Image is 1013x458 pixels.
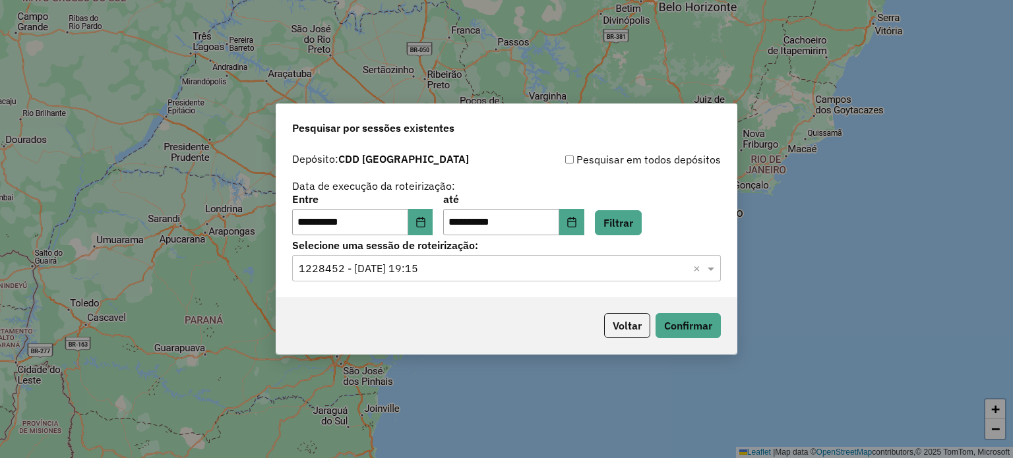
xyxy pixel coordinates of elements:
button: Voltar [604,313,650,338]
span: Clear all [693,260,704,276]
strong: CDD [GEOGRAPHIC_DATA] [338,152,469,165]
span: Pesquisar por sessões existentes [292,120,454,136]
label: Selecione uma sessão de roteirização: [292,237,721,253]
button: Filtrar [595,210,642,235]
div: Pesquisar em todos depósitos [506,152,721,167]
label: até [443,191,584,207]
label: Data de execução da roteirização: [292,178,455,194]
label: Entre [292,191,433,207]
button: Confirmar [656,313,721,338]
button: Choose Date [408,209,433,235]
label: Depósito: [292,151,469,167]
button: Choose Date [559,209,584,235]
